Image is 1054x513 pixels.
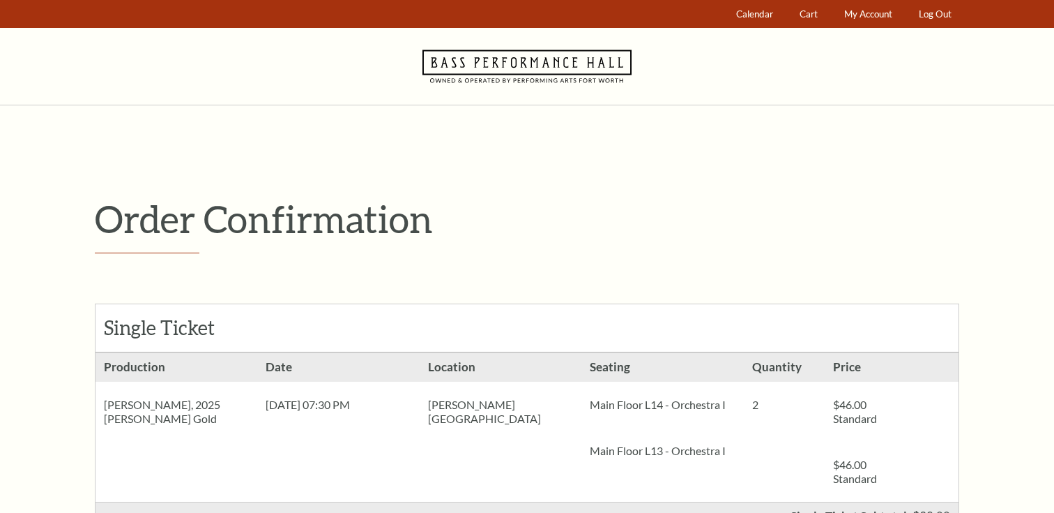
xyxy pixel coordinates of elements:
[428,398,541,425] span: [PERSON_NAME][GEOGRAPHIC_DATA]
[833,458,877,485] span: $46.00 Standard
[104,316,257,340] h2: Single Ticket
[838,1,899,28] a: My Account
[590,398,735,412] p: Main Floor L14 - Orchestra I
[844,8,892,20] span: My Account
[730,1,780,28] a: Calendar
[96,382,257,442] div: [PERSON_NAME], 2025 [PERSON_NAME] Gold
[752,398,816,412] p: 2
[590,444,735,458] p: Main Floor L13 - Orchestra I
[833,398,877,425] span: $46.00 Standard
[96,353,257,382] h3: Production
[581,353,743,382] h3: Seating
[825,353,906,382] h3: Price
[95,196,959,241] p: Order Confirmation
[912,1,958,28] a: Log Out
[736,8,773,20] span: Calendar
[420,353,581,382] h3: Location
[257,353,419,382] h3: Date
[793,1,825,28] a: Cart
[800,8,818,20] span: Cart
[744,353,825,382] h3: Quantity
[257,382,419,428] div: [DATE] 07:30 PM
